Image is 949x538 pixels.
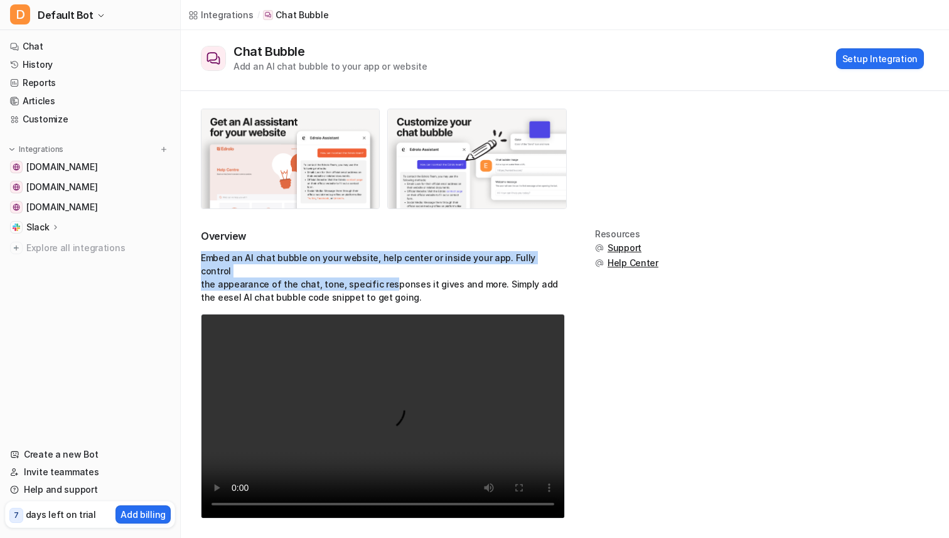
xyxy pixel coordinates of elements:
div: Integrations [201,8,254,21]
button: Integrations [5,143,67,156]
div: Add an AI chat bubble to your app or website [233,60,427,73]
p: Slack [26,221,50,234]
h2: Overview [201,229,565,244]
a: Integrations [188,8,254,21]
span: [DOMAIN_NAME] [26,161,97,173]
img: lanzarotebike.com [13,203,20,211]
span: Default Bot [38,6,94,24]
p: Chat Bubble [276,9,328,21]
p: Add billing [121,508,166,521]
img: explore all integrations [10,242,23,254]
a: paceheads.com[DOMAIN_NAME] [5,158,175,176]
a: lanzarotebike.com[DOMAIN_NAME] [5,198,175,216]
img: Slack [13,223,20,231]
span: / [257,9,260,21]
img: support.svg [595,244,604,252]
button: Back to integrations [201,18,300,44]
button: Help Center [595,257,658,269]
button: Add billing [115,505,171,524]
a: Articles [5,92,175,110]
img: menu_add.svg [159,145,168,154]
img: trionik.de [13,183,20,191]
div: Chat Bubble [233,44,310,59]
img: support.svg [595,259,604,267]
span: D [10,4,30,24]
p: 7 [14,510,19,521]
span: [DOMAIN_NAME] [26,201,97,213]
a: trionik.de[DOMAIN_NAME] [5,178,175,196]
a: Chat [5,38,175,55]
div: Resources [595,229,658,239]
p: Embed an AI chat bubble on your website, help center or inside your app. Fully control the appear... [201,251,565,304]
span: Support [608,242,641,254]
img: expand menu [8,145,16,154]
button: Setup Integration [836,48,924,69]
a: Chat Bubble [263,9,328,21]
a: Help and support [5,481,175,498]
a: Reports [5,74,175,92]
span: Explore all integrations [26,238,170,258]
video: Your browser does not support the video tag. [201,314,565,519]
p: Integrations [19,144,63,154]
img: paceheads.com [13,163,20,171]
span: [DOMAIN_NAME] [26,181,97,193]
p: days left on trial [26,508,96,521]
span: Help Center [608,257,658,269]
a: History [5,56,175,73]
a: Invite teammates [5,463,175,481]
a: Create a new Bot [5,446,175,463]
button: Support [595,242,658,254]
a: Customize [5,110,175,128]
a: Explore all integrations [5,239,175,257]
